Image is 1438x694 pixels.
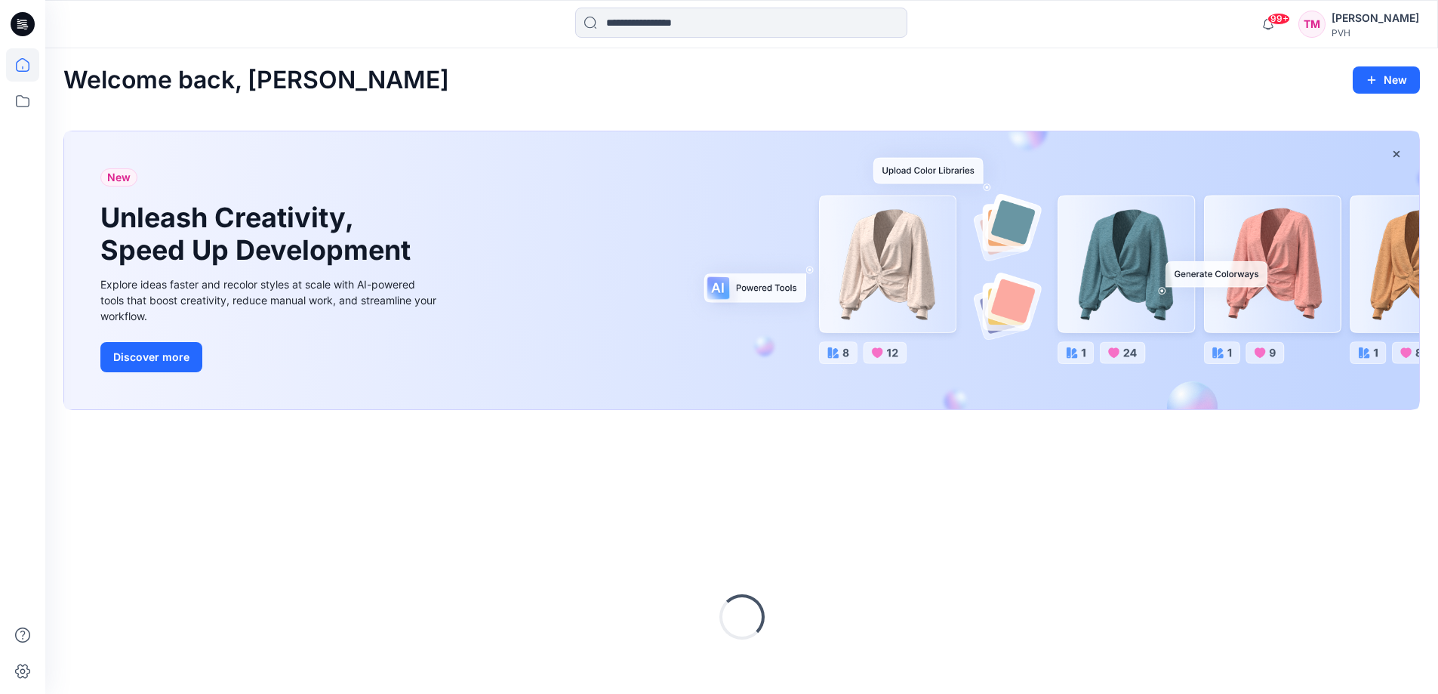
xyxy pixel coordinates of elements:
[100,342,202,372] button: Discover more
[100,276,440,324] div: Explore ideas faster and recolor styles at scale with AI-powered tools that boost creativity, red...
[100,202,417,267] h1: Unleash Creativity, Speed Up Development
[1267,13,1290,25] span: 99+
[1298,11,1326,38] div: TM
[107,168,131,187] span: New
[1353,66,1420,94] button: New
[1332,27,1419,39] div: PVH
[100,342,440,372] a: Discover more
[63,66,449,94] h2: Welcome back, [PERSON_NAME]
[1332,9,1419,27] div: [PERSON_NAME]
